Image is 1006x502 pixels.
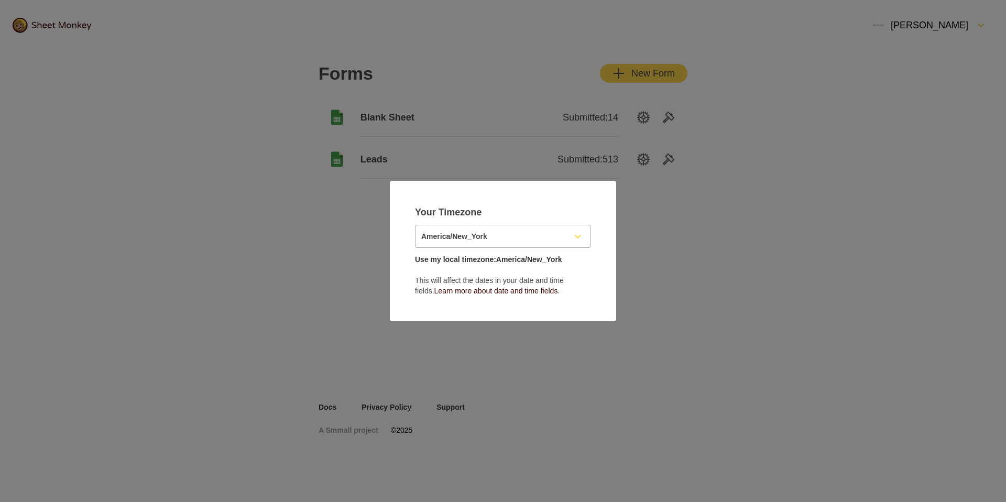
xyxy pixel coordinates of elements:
[434,287,560,295] a: Learn more about date and time fields.
[415,225,591,248] button: Select Timezone; Selected: America/New_York
[415,225,565,247] input: Select Timezone
[415,255,562,264] a: Use my local timezone: America/New_York
[415,254,591,296] p: This will affect the dates in your date and time fields.
[572,230,584,243] svg: FormDown
[415,206,591,219] h4: Your Timezone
